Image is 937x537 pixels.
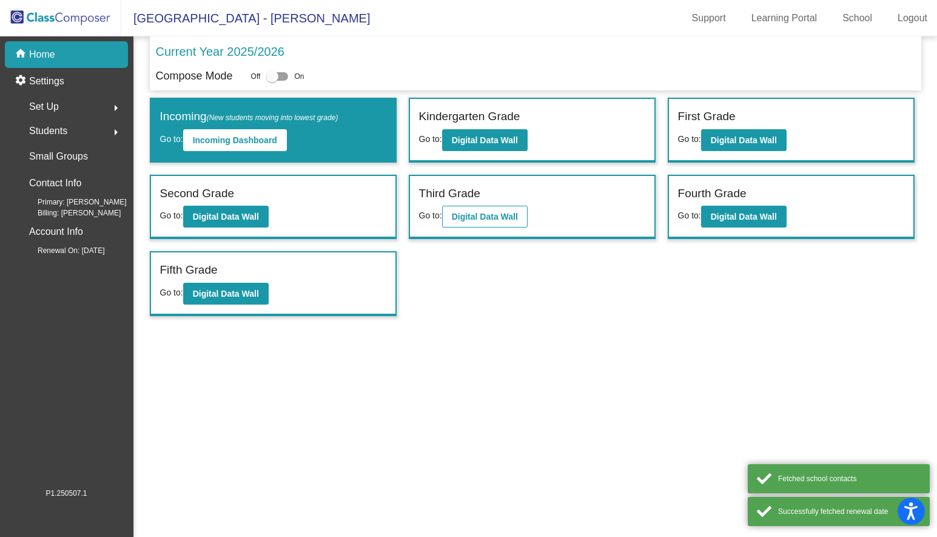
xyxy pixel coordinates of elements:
[251,71,261,82] span: Off
[183,129,287,151] button: Incoming Dashboard
[678,134,701,144] span: Go to:
[294,71,304,82] span: On
[109,125,123,140] mat-icon: arrow_right
[160,185,235,203] label: Second Grade
[121,8,370,28] span: [GEOGRAPHIC_DATA] - [PERSON_NAME]
[193,135,277,145] b: Incoming Dashboard
[29,123,67,140] span: Students
[701,206,787,228] button: Digital Data Wall
[207,113,338,122] span: (New students moving into lowest grade)
[442,206,528,228] button: Digital Data Wall
[18,197,127,208] span: Primary: [PERSON_NAME]
[160,211,183,220] span: Go to:
[15,74,29,89] mat-icon: settings
[193,212,259,221] b: Digital Data Wall
[160,262,218,279] label: Fifth Grade
[160,108,338,126] label: Incoming
[701,129,787,151] button: Digital Data Wall
[15,47,29,62] mat-icon: home
[778,506,921,517] div: Successfully fetched renewal date
[109,101,123,115] mat-icon: arrow_right
[711,135,777,145] b: Digital Data Wall
[442,129,528,151] button: Digital Data Wall
[419,185,480,203] label: Third Grade
[193,289,259,299] b: Digital Data Wall
[183,206,269,228] button: Digital Data Wall
[183,283,269,305] button: Digital Data Wall
[682,8,736,28] a: Support
[833,8,882,28] a: School
[452,135,518,145] b: Digital Data Wall
[711,212,777,221] b: Digital Data Wall
[29,74,64,89] p: Settings
[156,42,284,61] p: Current Year 2025/2026
[778,473,921,484] div: Fetched school contacts
[18,245,104,256] span: Renewal On: [DATE]
[18,208,121,218] span: Billing: [PERSON_NAME]
[29,47,55,62] p: Home
[888,8,937,28] a: Logout
[29,98,59,115] span: Set Up
[160,288,183,297] span: Go to:
[160,134,183,144] span: Go to:
[419,134,442,144] span: Go to:
[29,223,83,240] p: Account Info
[156,68,233,84] p: Compose Mode
[419,211,442,220] span: Go to:
[419,108,520,126] label: Kindergarten Grade
[678,185,747,203] label: Fourth Grade
[678,108,736,126] label: First Grade
[678,211,701,220] span: Go to:
[452,212,518,221] b: Digital Data Wall
[742,8,827,28] a: Learning Portal
[29,175,81,192] p: Contact Info
[29,148,88,165] p: Small Groups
